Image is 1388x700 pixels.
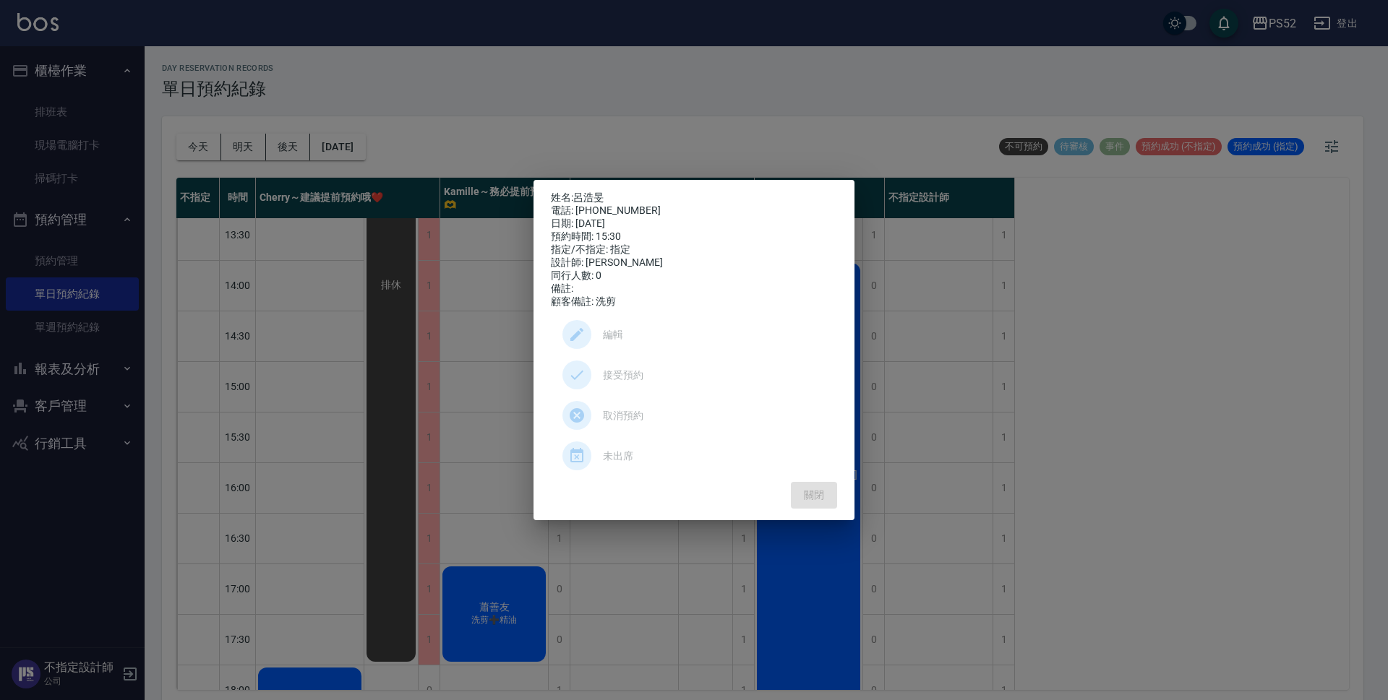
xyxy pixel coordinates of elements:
div: 同行人數: 0 [551,269,837,282]
div: 備註: [551,282,837,295]
div: 設計師: [PERSON_NAME] [551,256,837,269]
div: 日期: [DATE] [551,217,837,230]
div: 預約時間: 15:30 [551,230,837,243]
div: 電話: [PHONE_NUMBER] [551,204,837,217]
p: 姓名: [551,191,837,204]
div: 指定/不指定: 指定 [551,243,837,256]
a: 呂浩旻 [573,191,604,203]
div: 顧客備註: 洗剪 [551,295,837,308]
